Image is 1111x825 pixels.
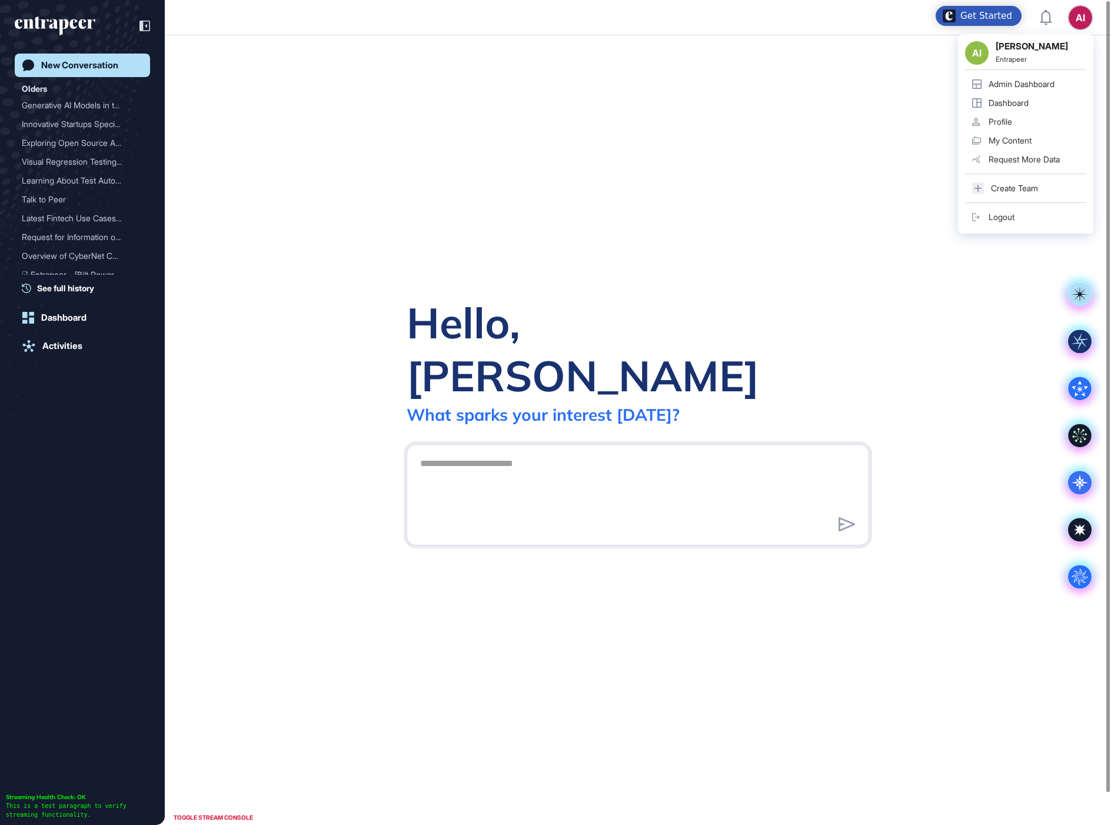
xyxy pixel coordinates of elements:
div: entrapeer-logo [15,16,95,35]
div: Entrapeer - [Bilt Rewards] Competitor Analysis Is Ready! [22,265,143,284]
div: Activities [42,341,82,351]
a: Activities [15,334,150,358]
div: What sparks your interest [DATE]? [407,404,680,425]
div: Generative AI Models in t... [22,96,134,115]
img: launcher-image-alternative-text [943,9,956,22]
div: Open Get Started checklist [936,6,1022,26]
div: Dashboard [41,312,87,323]
div: TOGGLE STREAM CONSOLE [171,810,256,825]
a: Dashboard [15,306,150,330]
div: Innovative Startups Speci... [22,115,134,134]
div: Exploring Open Source Alternatives to SAP PowerDesigner for Data Modeling [22,134,143,152]
div: Latest Fintech Use Cases in Collaboration with Banks [22,209,143,228]
div: Hello, [PERSON_NAME] [407,296,869,402]
a: New Conversation [15,54,150,77]
div: New Conversation [41,60,118,71]
div: Olders [22,82,47,96]
div: Overview of CyberNet Comp... [22,247,134,265]
div: Generative AI Models in the Financial Sector [22,96,143,115]
span: See full history [37,282,94,294]
div: Talk to Peer [22,190,134,209]
div: Get Started [960,10,1012,22]
div: Visual Regression Testing Tools [22,152,143,171]
div: Talk to Peer [22,190,143,209]
div: Request for Information o... [22,228,134,247]
div: Learning About Test Autom... [22,171,134,190]
div: Visual Regression Testing... [22,152,134,171]
div: Innovative Startups Specializing in Data Modeling for Finance [22,115,143,134]
a: See full history [22,282,150,294]
div: Latest Fintech Use Cases ... [22,209,134,228]
button: AI [1069,6,1092,29]
div: Exploring Open Source Alt... [22,134,134,152]
div: Overview of CyberNet Companies [22,247,143,265]
div: Request for Information on CyberNet AI [22,228,143,247]
div: Entrapeer - [Bilt Rewards... [22,265,134,284]
div: Learning About Test Automation Tools and Tradeblue [22,171,143,190]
